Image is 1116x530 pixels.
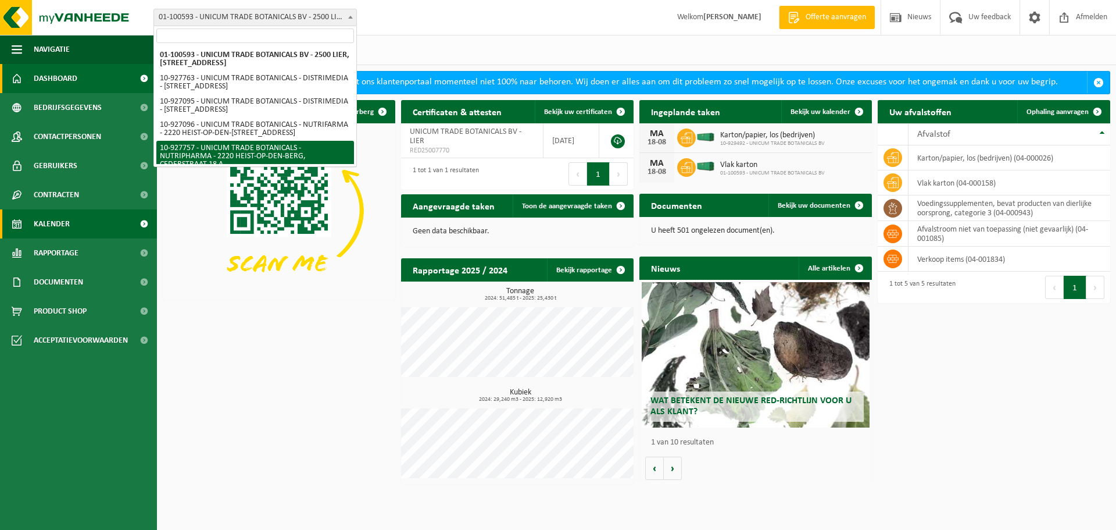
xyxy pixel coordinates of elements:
span: Dashboard [34,64,77,93]
a: Offerte aanvragen [779,6,875,29]
span: 01-100593 - UNICUM TRADE BOTANICALS BV [720,170,825,177]
span: Documenten [34,268,83,297]
strong: [PERSON_NAME] [703,13,761,22]
img: HK-XA-40-GN-00 [696,161,716,172]
li: 10-927095 - UNICUM TRADE BOTANICALS - DISTRIMEDIA - [STREET_ADDRESS] [156,94,354,118]
span: Toon de aangevraagde taken [522,202,612,210]
a: Wat betekent de nieuwe RED-richtlijn voor u als klant? [642,282,870,428]
span: UNICUM TRADE BOTANICALS BV - LIER [410,127,521,145]
h2: Rapportage 2025 / 2024 [401,258,519,281]
div: Beste klant, wegens technische redenen werkt ons klantenportaal momenteel niet 100% naar behoren.... [184,72,1087,94]
li: 10-927757 - UNICUM TRADE BOTANICALS - NUTRIPHARMA - 2220 HEIST-OP-DEN-BERG, CEDERSTRAAT 18 A [156,141,354,172]
span: RED25007770 [410,146,534,155]
h2: Uw afvalstoffen [878,100,963,123]
span: Acceptatievoorwaarden [34,326,128,355]
span: Bekijk uw kalender [791,108,850,116]
button: Vorige [645,457,664,480]
button: Verberg [339,100,394,123]
h2: Certificaten & attesten [401,100,513,123]
td: voedingssupplementen, bevat producten van dierlijke oorsprong, categorie 3 (04-000943) [908,195,1110,221]
td: [DATE] [543,123,599,158]
p: U heeft 501 ongelezen document(en). [651,227,860,235]
span: Bekijk uw certificaten [544,108,612,116]
li: 10-927763 - UNICUM TRADE BOTANICALS - DISTRIMEDIA - [STREET_ADDRESS] [156,71,354,94]
a: Bekijk uw kalender [781,100,871,123]
a: Ophaling aanvragen [1017,100,1109,123]
span: 10-929492 - UNICUM TRADE BOTANICALS BV [720,140,825,147]
span: Karton/papier, los (bedrijven) [720,131,825,140]
span: Contactpersonen [34,122,101,151]
a: Alle artikelen [799,257,871,280]
div: 1 tot 5 van 5 resultaten [884,275,956,300]
img: Download de VHEPlus App [163,123,395,298]
span: Ophaling aanvragen [1026,108,1089,116]
span: Rapportage [34,239,78,268]
img: HK-XA-30-GN-00 [696,131,716,142]
a: Bekijk uw documenten [768,194,871,217]
span: Vlak karton [720,161,825,170]
div: 18-08 [645,168,668,176]
span: Gebruikers [34,151,77,180]
div: 18-08 [645,138,668,147]
td: karton/papier, los (bedrijven) (04-000026) [908,145,1110,170]
h2: Ingeplande taken [639,100,732,123]
span: Product Shop [34,297,87,326]
div: MA [645,159,668,168]
button: Next [610,162,628,186]
span: Offerte aanvragen [803,12,869,23]
div: MA [645,129,668,138]
span: Verberg [348,108,374,116]
h3: Kubiek [407,389,634,403]
a: Toon de aangevraagde taken [513,194,632,218]
button: Next [1086,276,1104,299]
span: Contracten [34,180,79,209]
h3: Tonnage [407,287,634,301]
h2: Aangevraagde taken [401,194,506,217]
button: Previous [1045,276,1064,299]
li: 10-927096 - UNICUM TRADE BOTANICALS - NUTRIFARMA - 2220 HEIST-OP-DEN-[STREET_ADDRESS] [156,118,354,141]
span: Bekijk uw documenten [778,202,850,209]
span: Wat betekent de nieuwe RED-richtlijn voor u als klant? [650,396,852,417]
button: Previous [568,162,587,186]
p: 1 van 10 resultaten [651,439,866,447]
li: 01-100593 - UNICUM TRADE BOTANICALS BV - 2500 LIER, [STREET_ADDRESS] [156,48,354,71]
span: 01-100593 - UNICUM TRADE BOTANICALS BV - 2500 LIER, JOSEPH VAN INSTRAAT 21 [154,9,356,26]
span: 01-100593 - UNICUM TRADE BOTANICALS BV - 2500 LIER, JOSEPH VAN INSTRAAT 21 [153,9,357,26]
span: 2024: 51,485 t - 2025: 25,430 t [407,296,634,301]
td: vlak karton (04-000158) [908,170,1110,195]
span: Afvalstof [917,130,950,139]
td: afvalstroom niet van toepassing (niet gevaarlijk) (04-001085) [908,221,1110,247]
button: 1 [587,162,610,186]
td: verkoop items (04-001834) [908,247,1110,272]
h2: Documenten [639,194,714,216]
a: Bekijk rapportage [547,258,632,282]
span: 2024: 29,240 m3 - 2025: 12,920 m3 [407,397,634,403]
a: Bekijk uw certificaten [535,100,632,123]
span: Navigatie [34,35,70,64]
h2: Nieuws [639,257,692,279]
button: 1 [1064,276,1086,299]
span: Bedrijfsgegevens [34,93,102,122]
div: 1 tot 1 van 1 resultaten [407,161,479,187]
span: Kalender [34,209,70,239]
p: Geen data beschikbaar. [413,227,622,236]
button: Volgende [664,457,682,480]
